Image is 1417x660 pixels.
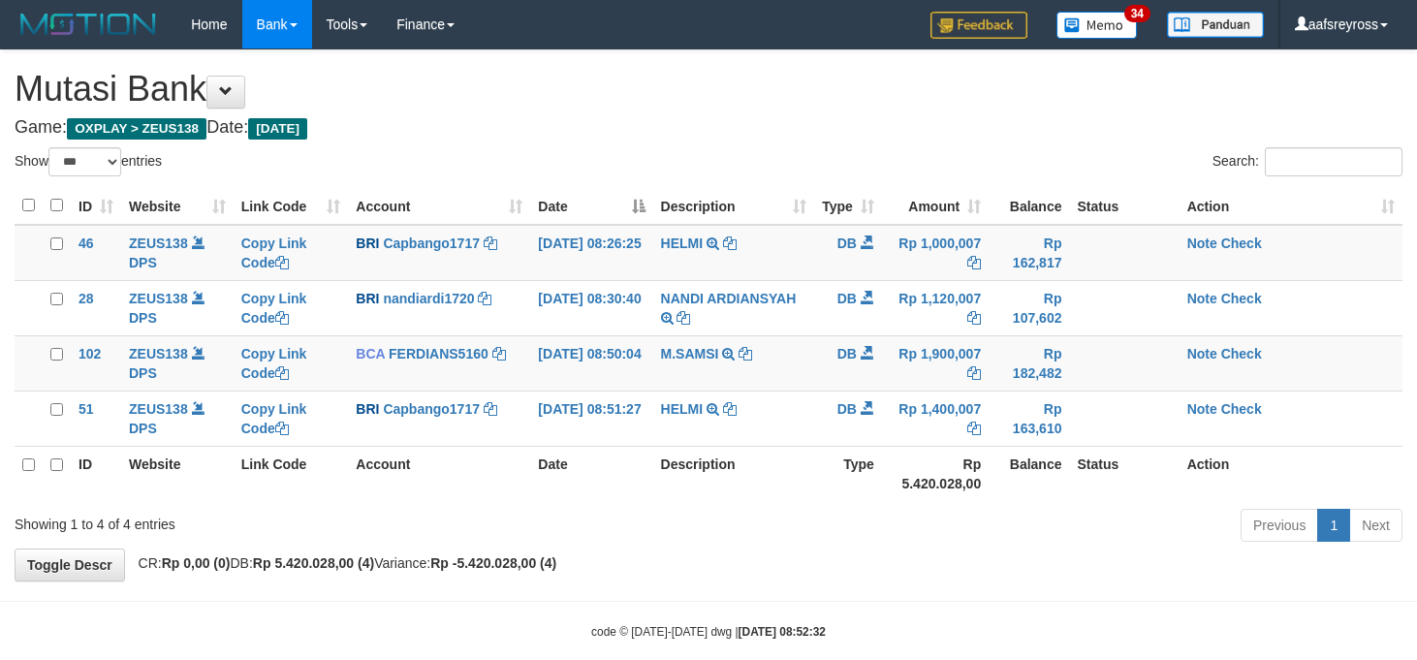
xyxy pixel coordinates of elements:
[967,365,981,381] a: Copy Rp 1,900,007 to clipboard
[1317,509,1350,542] a: 1
[989,391,1069,446] td: Rp 163,610
[1180,187,1402,225] th: Action: activate to sort column ascending
[1212,147,1402,176] label: Search:
[1221,236,1262,251] a: Check
[1187,291,1217,306] a: Note
[1187,236,1217,251] a: Note
[653,446,814,501] th: Description
[241,291,307,326] a: Copy Link Code
[484,401,497,417] a: Copy Capbango1717 to clipboard
[48,147,121,176] select: Showentries
[530,187,652,225] th: Date: activate to sort column descending
[1241,509,1318,542] a: Previous
[882,225,989,281] td: Rp 1,000,007
[383,291,474,306] a: nandiardi1720
[653,187,814,225] th: Description: activate to sort column ascending
[989,446,1069,501] th: Balance
[989,280,1069,335] td: Rp 107,602
[241,346,307,381] a: Copy Link Code
[248,118,307,140] span: [DATE]
[121,391,234,446] td: DPS
[1187,346,1217,361] a: Note
[1349,509,1402,542] a: Next
[241,401,307,436] a: Copy Link Code
[837,401,857,417] span: DB
[1069,446,1179,501] th: Status
[15,10,162,39] img: MOTION_logo.png
[15,147,162,176] label: Show entries
[241,236,307,270] a: Copy Link Code
[661,291,797,306] a: NANDI ARDIANSYAH
[430,555,556,571] strong: Rp -5.420.028,00 (4)
[121,335,234,391] td: DPS
[723,236,737,251] a: Copy HELMI to clipboard
[79,401,94,417] span: 51
[1167,12,1264,38] img: panduan.png
[15,118,1402,138] h4: Game: Date:
[121,280,234,335] td: DPS
[882,446,989,501] th: Rp 5.420.028,00
[882,335,989,391] td: Rp 1,900,007
[1221,401,1262,417] a: Check
[739,346,752,361] a: Copy M.SAMSI to clipboard
[234,187,349,225] th: Link Code: activate to sort column ascending
[530,335,652,391] td: [DATE] 08:50:04
[356,346,385,361] span: BCA
[129,291,188,306] a: ZEUS138
[121,446,234,501] th: Website
[930,12,1027,39] img: Feedback.jpg
[967,421,981,436] a: Copy Rp 1,400,007 to clipboard
[882,280,989,335] td: Rp 1,120,007
[739,625,826,639] strong: [DATE] 08:52:32
[1265,147,1402,176] input: Search:
[530,391,652,446] td: [DATE] 08:51:27
[1180,446,1402,501] th: Action
[129,236,188,251] a: ZEUS138
[989,225,1069,281] td: Rp 162,817
[67,118,206,140] span: OXPLAY > ZEUS138
[162,555,231,571] strong: Rp 0,00 (0)
[661,401,704,417] a: HELMI
[723,401,737,417] a: Copy HELMI to clipboard
[348,446,530,501] th: Account
[356,291,379,306] span: BRI
[383,401,480,417] a: Capbango1717
[1187,401,1217,417] a: Note
[15,507,576,534] div: Showing 1 to 4 of 4 entries
[234,446,349,501] th: Link Code
[837,346,857,361] span: DB
[79,291,94,306] span: 28
[253,555,374,571] strong: Rp 5.420.028,00 (4)
[591,625,826,639] small: code © [DATE]-[DATE] dwg |
[530,446,652,501] th: Date
[1221,291,1262,306] a: Check
[530,225,652,281] td: [DATE] 08:26:25
[1124,5,1150,22] span: 34
[79,346,101,361] span: 102
[882,391,989,446] td: Rp 1,400,007
[967,255,981,270] a: Copy Rp 1,000,007 to clipboard
[1056,12,1138,39] img: Button%20Memo.svg
[79,236,94,251] span: 46
[989,187,1069,225] th: Balance
[15,70,1402,109] h1: Mutasi Bank
[348,187,530,225] th: Account: activate to sort column ascending
[814,446,882,501] th: Type
[383,236,480,251] a: Capbango1717
[1069,187,1179,225] th: Status
[661,346,719,361] a: M.SAMSI
[129,346,188,361] a: ZEUS138
[478,291,491,306] a: Copy nandiardi1720 to clipboard
[484,236,497,251] a: Copy Capbango1717 to clipboard
[837,291,857,306] span: DB
[389,346,488,361] a: FERDIANS5160
[1221,346,1262,361] a: Check
[989,335,1069,391] td: Rp 182,482
[661,236,704,251] a: HELMI
[837,236,857,251] span: DB
[71,446,121,501] th: ID
[121,187,234,225] th: Website: activate to sort column ascending
[15,549,125,581] a: Toggle Descr
[129,401,188,417] a: ZEUS138
[71,187,121,225] th: ID: activate to sort column ascending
